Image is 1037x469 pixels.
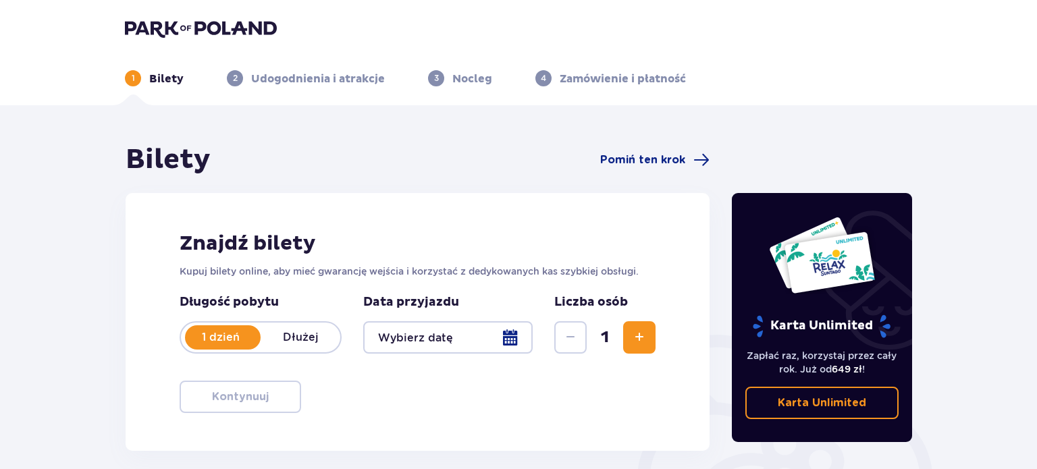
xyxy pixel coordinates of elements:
h1: Bilety [126,143,211,177]
p: Długość pobytu [180,294,342,310]
p: 1 [132,72,135,84]
button: Zwiększ [623,321,656,354]
p: Zapłać raz, korzystaj przez cały rok. Już od ! [745,349,899,376]
p: Kupuj bilety online, aby mieć gwarancję wejścia i korzystać z dedykowanych kas szybkiej obsługi. [180,265,656,278]
button: Zmniejsz [554,321,587,354]
p: Karta Unlimited [751,314,892,338]
div: 3Nocleg [428,70,492,86]
p: 3 [434,72,439,84]
p: Karta Unlimited [778,395,866,410]
p: Dłużej [261,330,340,345]
p: Zamówienie i płatność [560,72,686,86]
p: 4 [541,72,546,84]
p: Liczba osób [554,294,628,310]
p: Bilety [149,72,184,86]
img: Dwie karty całoroczne do Suntago z napisem 'UNLIMITED RELAX', na białym tle z tropikalnymi liśćmi... [768,216,876,294]
a: Pomiń ten krok [600,152,710,168]
div: 2Udogodnienia i atrakcje [227,70,385,86]
p: Udogodnienia i atrakcje [251,72,385,86]
div: 4Zamówienie i płatność [535,70,686,86]
span: 1 [589,327,620,348]
h2: Znajdź bilety [180,231,656,256]
p: 2 [233,72,238,84]
div: 1Bilety [125,70,184,86]
span: Pomiń ten krok [600,153,685,167]
a: Karta Unlimited [745,387,899,419]
span: 649 zł [832,364,862,375]
p: Data przyjazdu [363,294,459,310]
p: 1 dzień [181,330,261,345]
p: Kontynuuj [212,389,269,404]
p: Nocleg [452,72,492,86]
button: Kontynuuj [180,381,301,413]
img: Park of Poland logo [125,19,277,38]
